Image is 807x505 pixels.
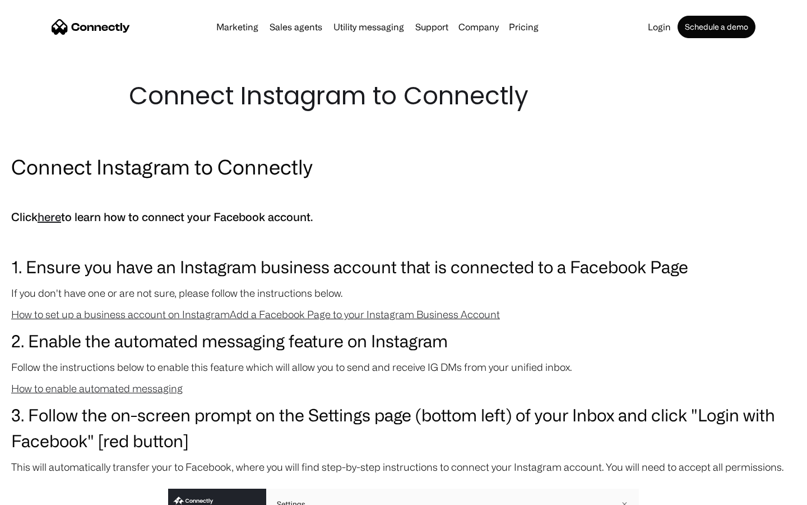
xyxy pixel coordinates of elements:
[129,79,678,113] h1: Connect Instagram to Connectly
[11,383,183,394] a: How to enable automated messaging
[22,485,67,501] ul: Language list
[11,186,796,202] p: ‍
[678,16,755,38] a: Schedule a demo
[265,22,327,31] a: Sales agents
[212,22,263,31] a: Marketing
[11,359,796,375] p: Follow the instructions below to enable this feature which will allow you to send and receive IG ...
[38,210,61,223] a: here
[11,485,67,501] aside: Language selected: English
[11,254,796,279] h3: 1. Ensure you have an Instagram business account that is connected to a Facebook Page
[458,19,499,35] div: Company
[11,153,796,181] h2: Connect Instagram to Connectly
[329,22,409,31] a: Utility messaging
[11,208,796,227] h5: Click to learn how to connect your Facebook account.
[411,22,453,31] a: Support
[11,309,230,320] a: How to set up a business account on Instagram
[11,328,796,353] h3: 2. Enable the automated messaging feature on Instagram
[11,232,796,248] p: ‍
[11,402,796,453] h3: 3. Follow the on-screen prompt on the Settings page (bottom left) of your Inbox and click "Login ...
[11,285,796,301] p: If you don't have one or are not sure, please follow the instructions below.
[643,22,675,31] a: Login
[230,309,500,320] a: Add a Facebook Page to your Instagram Business Account
[11,459,796,475] p: This will automatically transfer your to Facebook, where you will find step-by-step instructions ...
[504,22,543,31] a: Pricing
